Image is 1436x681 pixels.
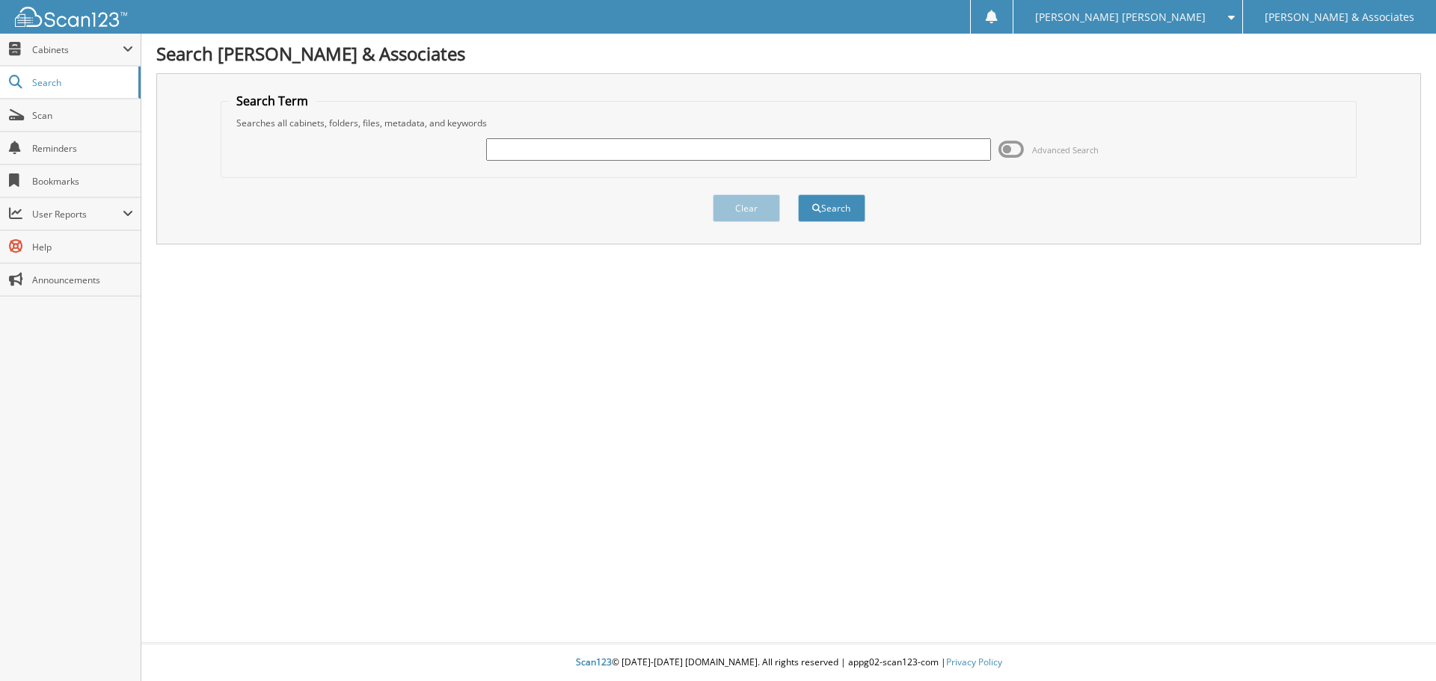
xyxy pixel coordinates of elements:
h1: Search [PERSON_NAME] & Associates [156,41,1421,66]
button: Clear [713,194,780,222]
span: Reminders [32,142,133,155]
span: Advanced Search [1032,144,1099,155]
div: Searches all cabinets, folders, files, metadata, and keywords [229,117,1349,129]
span: Search [32,76,131,89]
span: Scan123 [576,656,612,668]
span: Bookmarks [32,175,133,188]
span: Announcements [32,274,133,286]
legend: Search Term [229,93,316,109]
img: scan123-logo-white.svg [15,7,127,27]
span: Scan [32,109,133,122]
span: [PERSON_NAME] [PERSON_NAME] [1035,13,1206,22]
span: Help [32,241,133,253]
iframe: Chat Widget [1361,609,1436,681]
span: [PERSON_NAME] & Associates [1265,13,1414,22]
span: User Reports [32,208,123,221]
a: Privacy Policy [946,656,1002,668]
button: Search [798,194,865,222]
span: Cabinets [32,43,123,56]
div: © [DATE]-[DATE] [DOMAIN_NAME]. All rights reserved | appg02-scan123-com | [141,644,1436,681]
